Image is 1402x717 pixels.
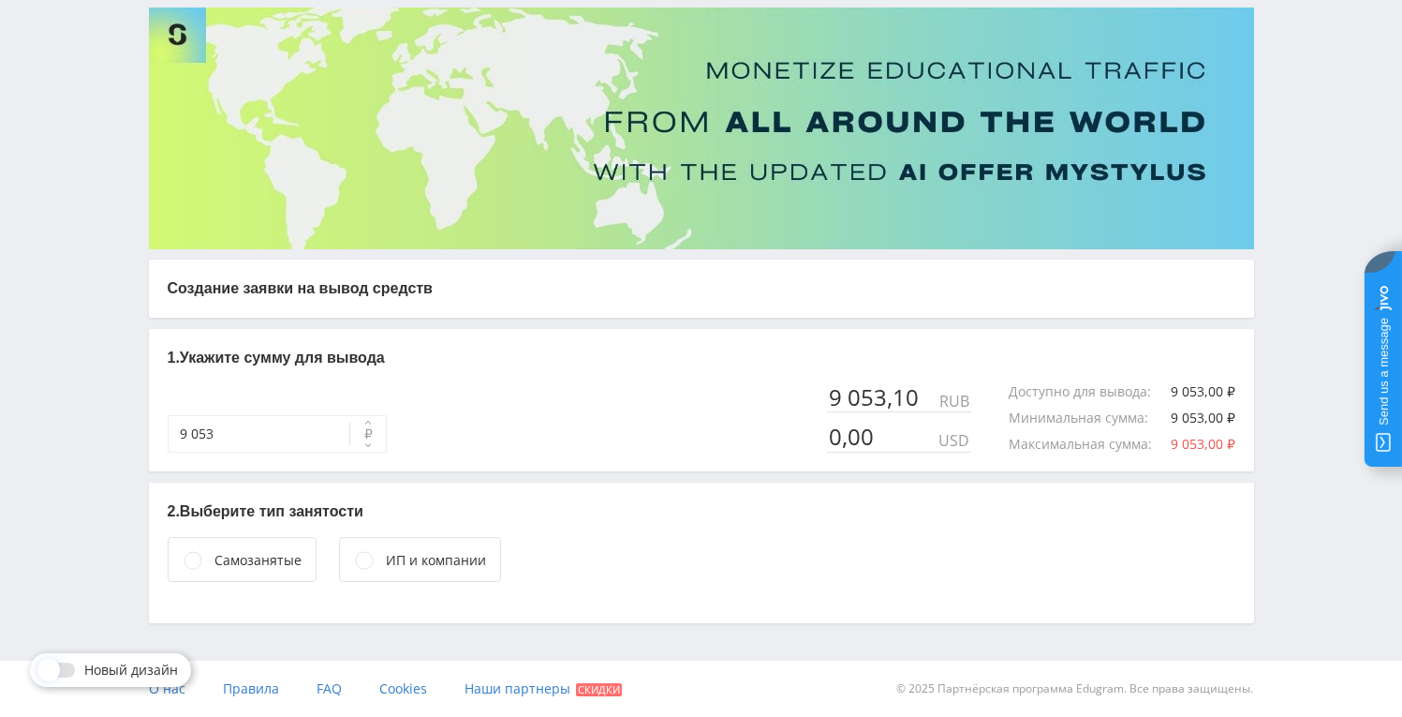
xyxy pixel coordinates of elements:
a: О нас [149,661,185,717]
div: Доступно для вывода : [1009,384,1170,399]
img: Banner [149,7,1254,249]
div: ИП и компании [386,550,486,571]
div: Минимальная сумма : [1009,411,1167,426]
a: Наши партнеры Скидки [465,661,622,717]
div: Максимальная сумма : [1009,437,1171,452]
a: Cookies [379,661,427,717]
a: FAQ [317,661,342,717]
span: Скидки [576,683,622,696]
span: Наши партнеры [465,680,570,697]
span: Правила [223,680,279,697]
p: 1. Укажите сумму для вывода [168,348,1235,368]
div: USD [937,432,971,449]
div: 0,00 [827,424,893,450]
span: FAQ [317,680,342,697]
p: 2. Выберите тип занятости [168,501,1235,522]
div: 9 053,00 ₽ [1171,384,1235,399]
a: Правила [223,661,279,717]
span: 9 053,00 ₽ [1171,435,1235,453]
span: Новый дизайн [84,663,178,678]
div: RUB [937,393,971,410]
p: Создание заявки на вывод средств [168,278,1235,299]
div: 9 053,10 [827,384,937,411]
span: О нас [149,680,185,697]
div: © 2025 Партнёрская программа Edugram. Все права защищены. [710,661,1253,717]
button: ₽ [349,415,387,453]
div: Самозанятые [214,550,302,571]
div: 9 053,00 ₽ [1171,411,1235,426]
span: Cookies [379,680,427,697]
